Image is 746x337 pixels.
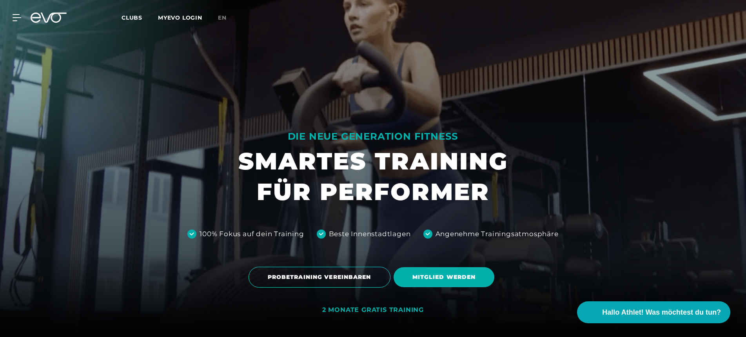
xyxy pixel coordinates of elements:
[200,229,304,239] div: 100% Fokus auf dein Training
[322,306,424,314] div: 2 MONATE GRATIS TRAINING
[249,261,394,293] a: PROBETRAINING VEREINBAREN
[602,307,721,318] span: Hallo Athlet! Was möchtest du tun?
[218,13,236,22] a: en
[412,273,476,281] span: MITGLIED WERDEN
[238,146,508,207] h1: SMARTES TRAINING FÜR PERFORMER
[122,14,142,21] span: Clubs
[238,130,508,143] div: DIE NEUE GENERATION FITNESS
[394,261,498,293] a: MITGLIED WERDEN
[268,273,371,281] span: PROBETRAINING VEREINBAREN
[158,14,202,21] a: MYEVO LOGIN
[436,229,559,239] div: Angenehme Trainingsatmosphäre
[122,14,158,21] a: Clubs
[218,14,227,21] span: en
[577,301,730,323] button: Hallo Athlet! Was möchtest du tun?
[329,229,411,239] div: Beste Innenstadtlagen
